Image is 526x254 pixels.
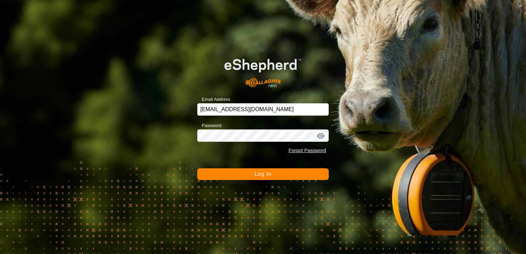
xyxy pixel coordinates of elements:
label: Password [197,122,221,129]
span: Log In [254,171,271,177]
img: E-shepherd Logo [210,48,316,93]
label: Email Address [197,96,230,103]
input: Email Address [197,103,329,116]
a: Forgot Password [288,148,326,153]
button: Log In [197,168,329,180]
